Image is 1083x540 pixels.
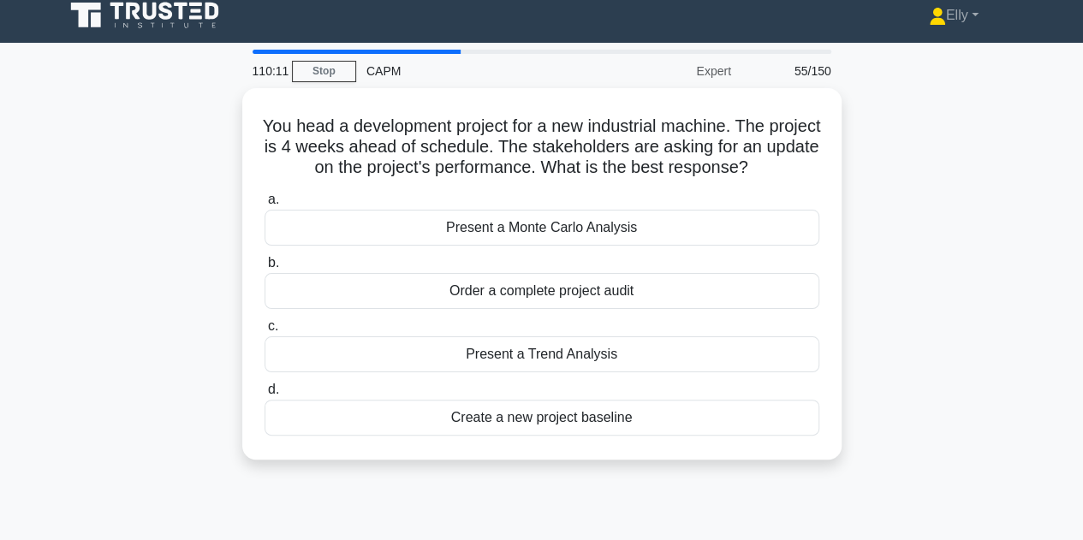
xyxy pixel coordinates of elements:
span: c. [268,318,278,333]
h5: You head a development project for a new industrial machine. The project is 4 weeks ahead of sche... [263,116,821,179]
a: Stop [292,61,356,82]
div: Order a complete project audit [265,273,819,309]
div: Expert [592,54,741,88]
span: b. [268,255,279,270]
div: Present a Trend Analysis [265,336,819,372]
div: 55/150 [741,54,842,88]
span: d. [268,382,279,396]
div: Present a Monte Carlo Analysis [265,210,819,246]
span: a. [268,192,279,206]
div: Create a new project baseline [265,400,819,436]
div: CAPM [356,54,592,88]
div: 110:11 [242,54,292,88]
